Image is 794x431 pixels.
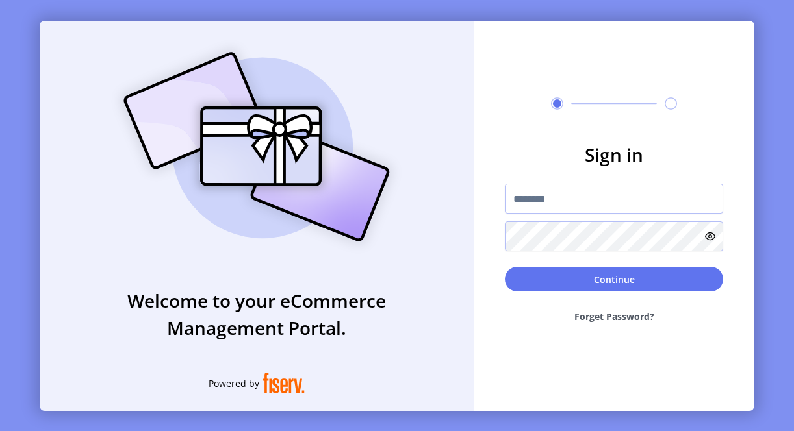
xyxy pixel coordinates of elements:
img: card_Illustration.svg [104,38,409,256]
span: Powered by [209,376,259,390]
h3: Sign in [505,141,723,168]
h3: Welcome to your eCommerce Management Portal. [40,287,474,341]
button: Forget Password? [505,299,723,334]
button: Continue [505,267,723,291]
